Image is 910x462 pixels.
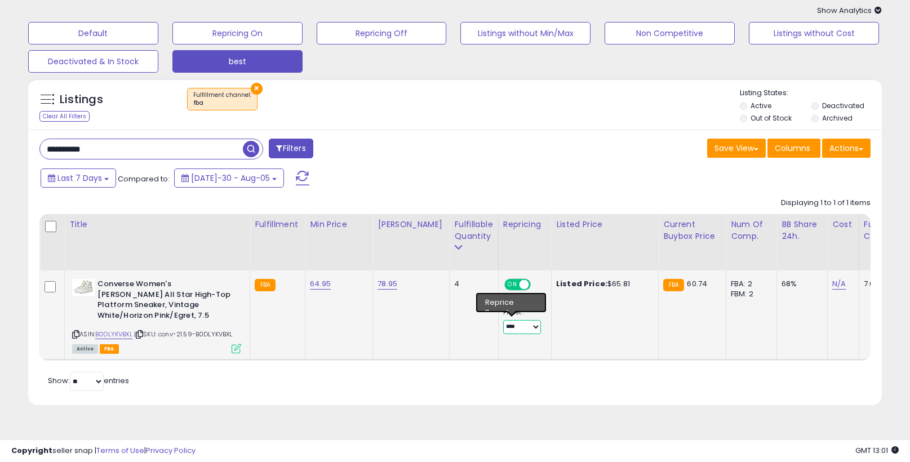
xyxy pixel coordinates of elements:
div: FBA: 2 [731,279,768,289]
span: Show Analytics [817,5,882,16]
button: Repricing Off [317,22,447,45]
div: Title [69,219,245,230]
div: Preset: [503,309,543,334]
div: 7.08 [864,279,903,289]
div: Num of Comp. [731,219,772,242]
div: ASIN: [72,279,241,352]
label: Deactivated [822,101,864,110]
button: Actions [822,139,871,158]
b: Converse Women's [PERSON_NAME] All Star High-Top Platform Sneaker, Vintage White/Horizon Pink/Egr... [97,279,234,323]
button: Default [28,22,158,45]
span: | SKU: conv-21.59-B0DLYKVBXL [134,330,233,339]
button: × [251,83,263,95]
small: FBA [255,279,276,291]
span: Columns [775,143,810,154]
label: Archived [822,113,853,123]
a: Privacy Policy [146,445,196,456]
button: Last 7 Days [41,168,116,188]
label: Out of Stock [751,113,792,123]
span: [DATE]-30 - Aug-05 [191,172,270,184]
button: Deactivated & In Stock [28,50,158,73]
button: Filters [269,139,313,158]
div: Fulfillment [255,219,300,230]
span: Compared to: [118,174,170,184]
span: Last 7 Days [57,172,102,184]
div: seller snap | | [11,446,196,456]
span: ON [505,280,520,290]
div: BB Share 24h. [782,219,823,242]
div: Cost [832,219,854,230]
small: FBA [663,279,684,291]
span: OFF [529,280,547,290]
button: Save View [707,139,766,158]
span: All listings currently available for purchase on Amazon [72,344,98,354]
a: 78.95 [378,278,397,290]
span: Fulfillment channel : [193,91,251,108]
h5: Listings [60,92,103,108]
div: Displaying 1 to 1 of 1 items [781,198,871,208]
button: Columns [767,139,820,158]
div: [PERSON_NAME] [378,219,445,230]
div: Repricing [503,219,547,230]
div: fba [193,99,251,107]
span: 2025-08-17 13:01 GMT [855,445,899,456]
div: Amazon AI [503,296,543,306]
label: Active [751,101,771,110]
div: Min Price [310,219,368,230]
button: Listings without Cost [749,22,879,45]
div: 4 [454,279,489,289]
div: Current Buybox Price [663,219,721,242]
div: Listed Price [556,219,654,230]
a: 64.95 [310,278,331,290]
div: FBM: 2 [731,289,768,299]
div: Fulfillment Cost [864,219,907,242]
button: Non Competitive [605,22,735,45]
a: Terms of Use [96,445,144,456]
button: best [172,50,303,73]
button: Repricing On [172,22,303,45]
span: FBA [100,344,119,354]
strong: Copyright [11,445,52,456]
img: 31Fe0EIUArL._SL40_.jpg [72,279,95,296]
span: 60.74 [687,278,707,289]
a: B0DLYKVBXL [95,330,132,339]
div: Fulfillable Quantity [454,219,493,242]
div: $65.81 [556,279,650,289]
span: Show: entries [48,375,129,386]
p: Listing States: [740,88,882,99]
button: [DATE]-30 - Aug-05 [174,168,284,188]
a: N/A [832,278,846,290]
button: Listings without Min/Max [460,22,591,45]
b: Listed Price: [556,278,607,289]
div: Clear All Filters [39,111,90,122]
div: 68% [782,279,819,289]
